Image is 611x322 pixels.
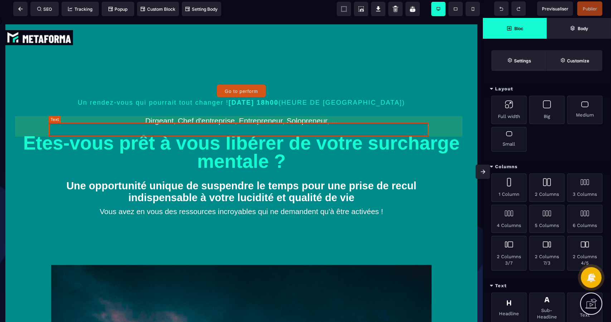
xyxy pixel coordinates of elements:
div: 2 Columns 3/7 [491,236,527,271]
span: Settings [491,50,547,71]
span: Screenshot [354,2,368,16]
div: Full width [491,96,527,124]
span: Open Layer Manager [547,18,611,39]
span: Setting Body [185,6,218,12]
span: View components [337,2,351,16]
div: Medium [567,96,602,124]
button: Go to perform [217,67,266,79]
span: Preview [537,1,573,16]
div: 2 Columns [529,174,564,202]
div: 5 Columns [529,205,564,233]
div: 3 Columns [567,174,602,202]
strong: Body [578,26,588,31]
span: Publier [583,6,597,11]
strong: Bloc [514,26,523,31]
div: 4 Columns [491,205,527,233]
span: Open Style Manager [547,50,602,71]
img: abe9e435164421cb06e33ef15842a39e_e5ef653356713f0d7dd3797ab850248d_Capture_d%E2%80%99e%CC%81cran_2... [5,12,73,27]
div: 2 Columns 7/3 [529,236,564,271]
p: Un rendez-vous qui pourrait tout changer ! (HEURE DE [GEOGRAPHIC_DATA]) [18,79,465,90]
span: [DATE] 18h00 [229,81,279,88]
p: Etes-vous prêt à vous libérer de votre surcharge mentale ? [18,114,465,154]
div: Layout [483,82,611,96]
div: Columns [483,160,611,174]
div: Text [483,279,611,293]
div: 1 Column [491,174,527,202]
text: Vous avez en vous des ressources incroyables qui ne demandent qu'à être activées ! [51,188,432,200]
span: Popup [108,6,128,12]
strong: Customize [567,58,589,63]
span: Tracking [68,6,92,12]
span: Custom Block [141,6,175,12]
strong: Settings [514,58,531,63]
div: 2 Columns 4/5 [567,236,602,271]
div: 6 Columns [567,205,602,233]
div: Big [529,96,564,124]
div: Small [491,127,527,152]
span: Previsualiser [542,6,568,11]
text: Une opportunité unique de suspendre le temps pour une prise de recul indispensable à votre lucidi... [51,160,432,188]
span: Open Blocks [483,18,547,39]
text: Dirgeant, Chef d'entreprise, Entrepreneur, Solopreneur, ... [51,97,432,109]
span: SEO [37,6,52,12]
